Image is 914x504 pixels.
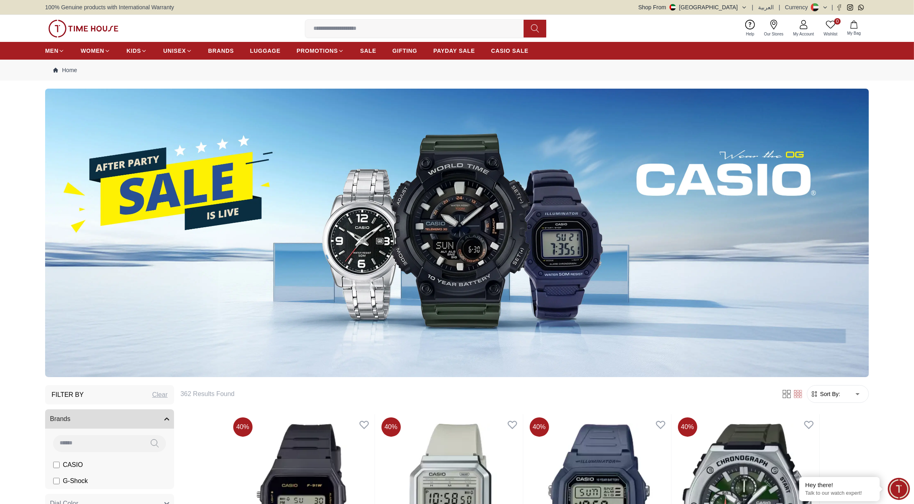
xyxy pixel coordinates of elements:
h6: 362 Results Found [180,389,771,399]
span: Our Stores [761,31,787,37]
a: MEN [45,44,64,58]
h3: Filter By [52,390,84,400]
a: Our Stores [759,18,788,39]
a: PROMOTIONS [296,44,344,58]
button: Brands [45,409,174,429]
span: 100% Genuine products with International Warranty [45,3,174,11]
span: Help [743,31,758,37]
img: United Arab Emirates [669,4,676,10]
a: Instagram [847,4,853,10]
img: ... [48,20,118,37]
img: ... [45,89,869,377]
button: Shop From[GEOGRAPHIC_DATA] [638,3,747,11]
span: 40 % [233,417,253,437]
span: | [779,3,780,11]
div: Clear [152,390,168,400]
a: WOMEN [81,44,110,58]
nav: Breadcrumb [45,60,869,81]
a: GIFTING [392,44,417,58]
span: 40 % [381,417,401,437]
span: WOMEN [81,47,104,55]
a: KIDS [126,44,147,58]
span: 40 % [678,417,697,437]
a: BRANDS [208,44,234,58]
span: KIDS [126,47,141,55]
span: GIFTING [392,47,417,55]
span: CASIO [63,460,83,470]
a: Facebook [836,4,842,10]
span: Sort By: [819,390,840,398]
a: SALE [360,44,376,58]
span: MEN [45,47,58,55]
a: Home [53,66,77,74]
span: CASIO SALE [491,47,529,55]
span: | [752,3,754,11]
input: G-Shock [53,478,60,484]
a: Whatsapp [858,4,864,10]
span: | [831,3,833,11]
a: UNISEX [163,44,192,58]
span: G-Shock [63,476,88,486]
span: Brands [50,414,70,424]
a: PAYDAY SALE [433,44,475,58]
span: UNISEX [163,47,186,55]
p: Talk to our watch expert! [805,490,874,497]
span: LUGGAGE [250,47,281,55]
a: Help [741,18,759,39]
div: Hey there! [805,481,874,489]
span: My Bag [844,30,864,36]
span: SALE [360,47,376,55]
span: BRANDS [208,47,234,55]
span: PAYDAY SALE [433,47,475,55]
button: العربية [758,3,774,11]
a: 0Wishlist [819,18,842,39]
span: 40 % [530,417,549,437]
span: 0 [834,18,841,25]
span: My Account [790,31,817,37]
span: Wishlist [821,31,841,37]
a: LUGGAGE [250,44,281,58]
span: PROMOTIONS [296,47,338,55]
button: Sort By: [810,390,840,398]
button: My Bag [842,19,866,38]
input: CASIO [53,462,60,468]
div: Chat Widget [888,478,910,500]
a: CASIO SALE [491,44,529,58]
div: Currency [785,3,811,11]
